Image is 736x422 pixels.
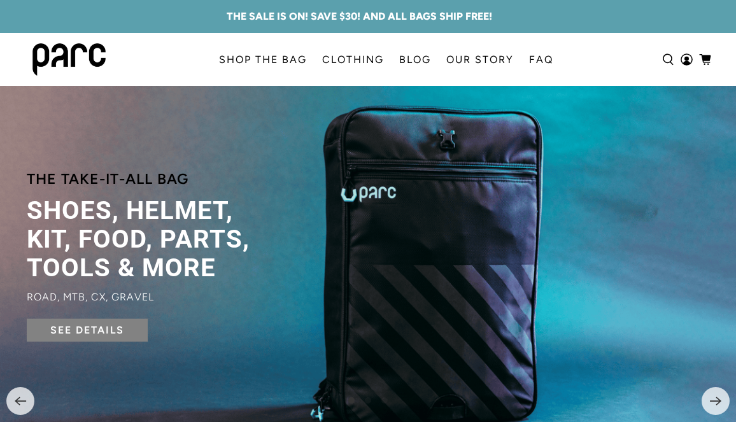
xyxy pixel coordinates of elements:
[315,42,392,78] a: CLOTHING
[27,167,277,190] h4: The take-it-all bag
[521,42,561,78] a: FAQ
[227,9,492,24] a: THE SALE IS ON! SAVE $30! AND ALL BAGS SHIP FREE!
[6,387,34,415] button: Previous
[27,319,148,342] a: SEE DETAILS
[27,196,277,282] span: SHOES, HELMET, KIT, FOOD, PARTS, TOOLS & MORE
[32,43,106,76] img: parc bag logo
[365,397,371,404] li: Page dot 2
[211,33,561,86] nav: main navigation
[702,387,730,415] button: Next
[392,42,439,78] a: BLOG
[439,42,521,78] a: OUR STORY
[348,397,355,404] li: Page dot 1
[381,397,388,404] li: Page dot 3
[211,42,315,78] a: SHOP THE BAG
[27,291,277,304] p: ROAD, MTB, CX, GRAVEL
